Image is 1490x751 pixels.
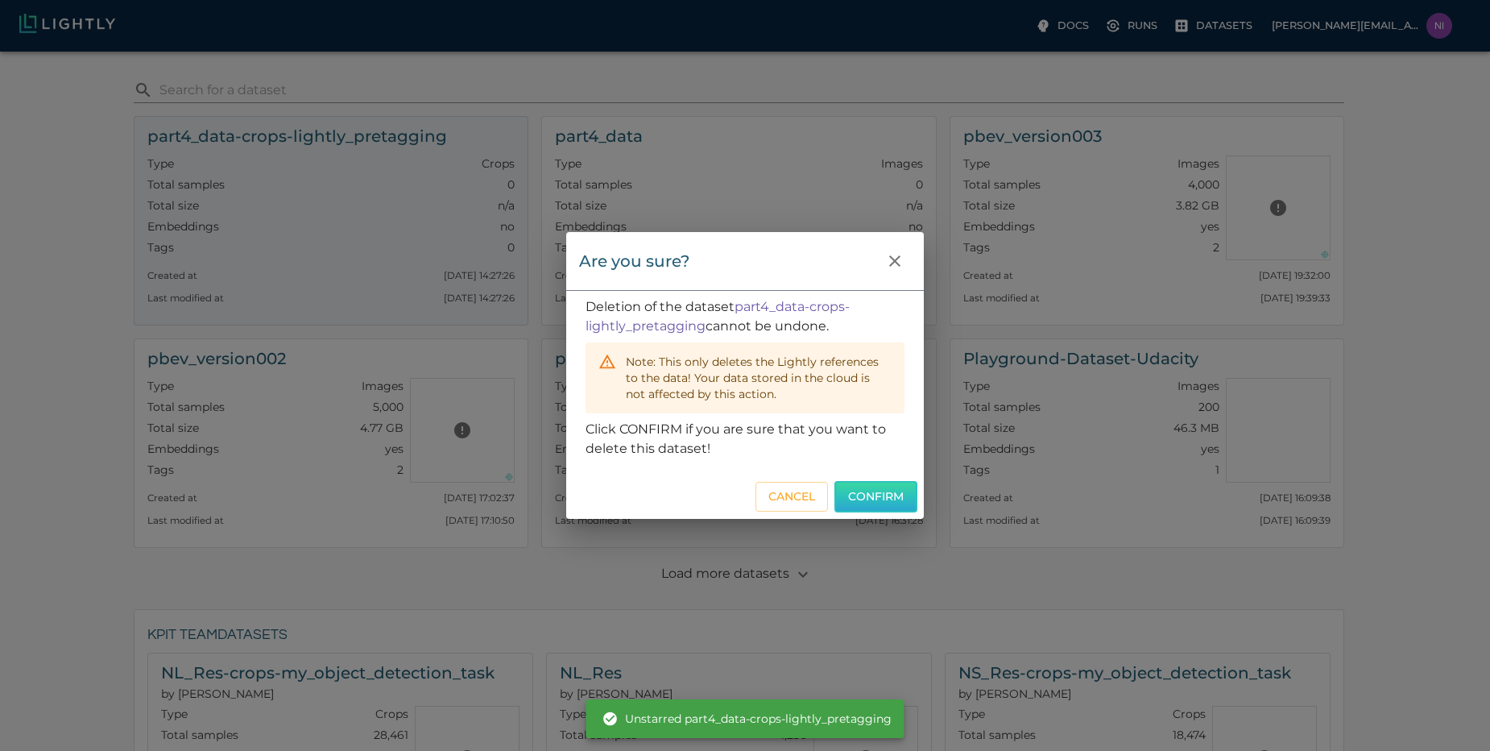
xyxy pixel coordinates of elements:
span: Note: This only deletes the Lightly references to the data! Your data stored in the cloud is not ... [626,355,879,401]
div: Are you sure? [579,248,689,274]
span: Deletion of the dataset cannot be undone. Click CONFIRM if you are sure that you want to delete t... [586,299,904,456]
button: Confirm [834,481,917,512]
button: Cancel [755,482,828,512]
div: Unstarred part4_data-crops-lightly_pretagging [602,704,892,733]
button: close [879,245,911,277]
